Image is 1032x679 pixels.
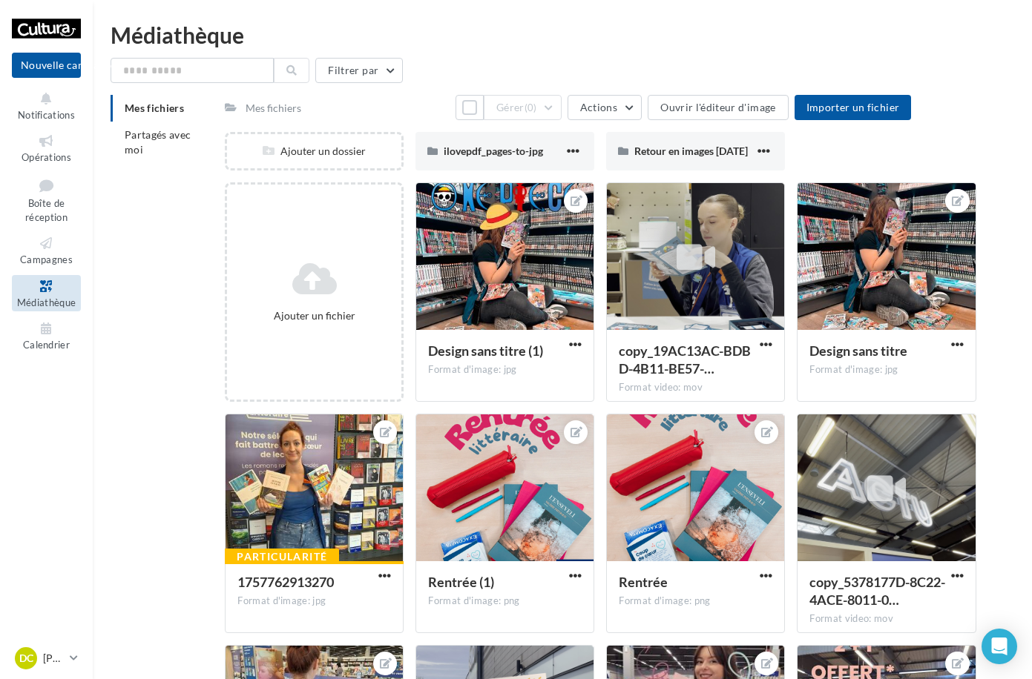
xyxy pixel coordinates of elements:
[634,145,748,157] span: Retour en images [DATE]
[619,574,668,590] span: Rentrée
[315,58,403,83] button: Filtrer par
[428,363,582,377] div: Format d'image: jpg
[648,95,788,120] button: Ouvrir l'éditeur d'image
[111,24,1014,46] div: Médiathèque
[12,232,81,268] a: Campagnes
[428,594,582,608] div: Format d'image: png
[444,145,543,157] span: ilovepdf_pages-to-jpg
[12,130,81,166] a: Opérations
[225,549,339,565] div: Particularité
[12,317,81,354] a: Calendrier
[428,574,494,590] span: Rentrée (1)
[25,197,68,223] span: Boîte de réception
[12,275,81,311] a: Médiathèque
[484,95,562,120] button: Gérer(0)
[19,651,33,666] span: DC
[18,109,75,121] span: Notifications
[246,101,301,116] div: Mes fichiers
[23,339,70,351] span: Calendrier
[809,574,945,608] span: copy_5378177D-8C22-4ACE-8011-06D2D6C48FD7 (1)
[20,254,73,265] span: Campagnes
[809,612,963,626] div: Format video: mov
[806,101,900,113] span: Importer un fichier
[237,574,334,590] span: 1757762913270
[12,644,81,672] a: DC [PERSON_NAME]
[525,102,537,113] span: (0)
[809,363,963,377] div: Format d'image: jpg
[237,594,391,608] div: Format d'image: jpg
[795,95,912,120] button: Importer un fichier
[22,151,71,163] span: Opérations
[428,342,543,359] span: Design sans titre (1)
[580,101,617,113] span: Actions
[125,102,184,114] span: Mes fichiers
[12,173,81,227] a: Boîte de réception
[227,144,401,159] div: Ajouter un dossier
[17,297,76,308] span: Médiathèque
[982,629,1017,664] div: Open Intercom Messenger
[619,594,772,608] div: Format d'image: png
[233,308,395,323] div: Ajouter un fichier
[125,128,191,156] span: Partagés avec moi
[568,95,642,120] button: Actions
[43,651,64,666] p: [PERSON_NAME]
[619,381,772,394] div: Format video: mov
[809,342,907,359] span: Design sans titre
[619,342,751,377] span: copy_19AC13AC-BDBD-4B11-BE57-4B0B0280F196 (1)
[12,87,81,124] button: Notifications
[12,53,81,78] button: Nouvelle campagne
